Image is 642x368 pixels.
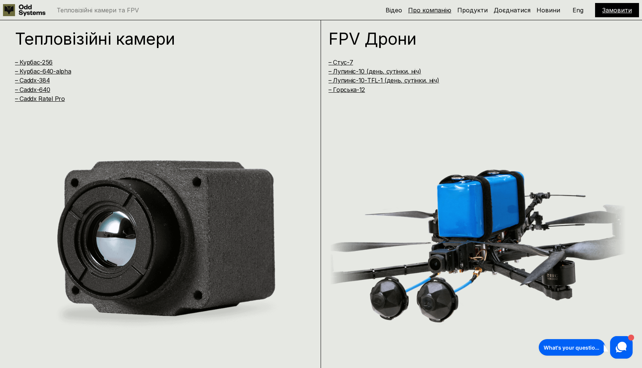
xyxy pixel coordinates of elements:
iframe: HelpCrunch [537,334,634,360]
a: – Лупиніс-10 (день, сутінки, ніч) [329,68,421,75]
a: Доєднатися [494,6,530,14]
a: Продукти [457,6,488,14]
h1: Тепловізійні камери [15,30,295,47]
a: Замовити [602,6,632,14]
a: – Лупиніс-10-TFL-1 (день, сутінки, ніч) [329,77,439,84]
a: – Caddx-640 [15,86,50,93]
a: – Курбас-640-alpha [15,68,71,75]
a: Новини [537,6,560,14]
a: – Курбас-256 [15,59,53,66]
p: Тепловізійні камери та FPV [57,7,139,13]
a: Відео [386,6,402,14]
a: Про компанію [408,6,451,14]
a: – Caddx Ratel Pro [15,95,65,102]
a: – Горська-12 [329,86,365,93]
a: – Caddx-384 [15,77,50,84]
p: Eng [573,7,583,13]
a: – Стус-7 [329,59,353,66]
h1: FPV Дрони [329,30,609,47]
